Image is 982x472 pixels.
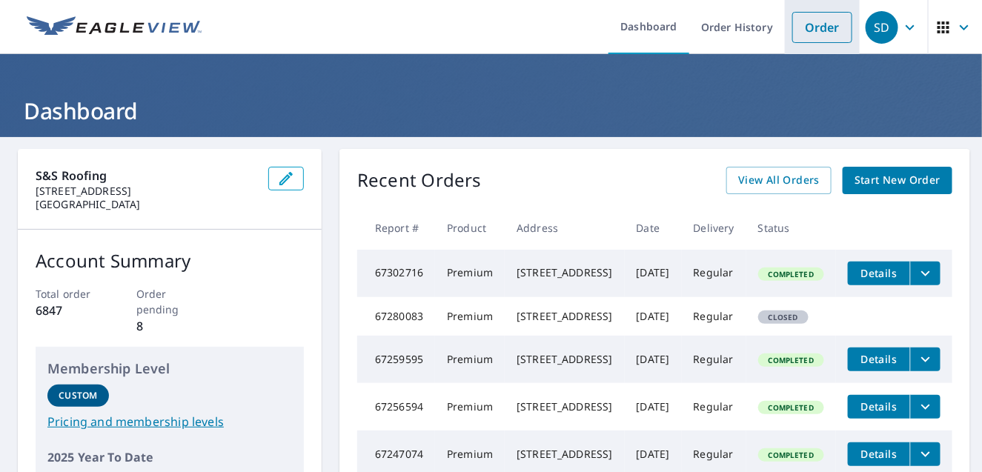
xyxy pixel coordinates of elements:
p: [STREET_ADDRESS] [36,185,256,198]
p: 6847 [36,302,103,319]
span: Start New Order [855,171,940,190]
td: [DATE] [625,250,682,297]
th: Report # [357,206,435,250]
a: Pricing and membership levels [47,413,292,431]
p: S&S Roofing [36,167,256,185]
td: Premium [435,297,505,336]
td: 67256594 [357,383,435,431]
td: Regular [682,336,746,383]
th: Date [625,206,682,250]
td: [DATE] [625,383,682,431]
button: filesDropdownBtn-67302716 [910,262,940,285]
td: Premium [435,250,505,297]
p: 2025 Year To Date [47,448,292,466]
button: filesDropdownBtn-67256594 [910,395,940,419]
div: [STREET_ADDRESS] [517,309,612,324]
td: 67302716 [357,250,435,297]
th: Address [505,206,624,250]
p: Custom [59,389,97,402]
button: detailsBtn-67247074 [848,442,910,466]
p: Recent Orders [357,167,482,194]
p: Membership Level [47,359,292,379]
td: [DATE] [625,336,682,383]
td: Premium [435,336,505,383]
p: 8 [136,317,204,335]
p: [GEOGRAPHIC_DATA] [36,198,256,211]
div: [STREET_ADDRESS] [517,399,612,414]
div: [STREET_ADDRESS] [517,352,612,367]
span: Details [857,266,901,280]
td: Regular [682,297,746,336]
span: Completed [760,355,823,365]
span: View All Orders [738,171,820,190]
th: Status [746,206,836,250]
span: Completed [760,450,823,460]
td: [DATE] [625,297,682,336]
button: filesDropdownBtn-67259595 [910,348,940,371]
button: filesDropdownBtn-67247074 [910,442,940,466]
th: Product [435,206,505,250]
h1: Dashboard [18,96,964,126]
span: Details [857,447,901,461]
p: Total order [36,286,103,302]
p: Account Summary [36,247,304,274]
span: Details [857,399,901,413]
span: Details [857,352,901,366]
a: View All Orders [726,167,832,194]
th: Delivery [682,206,746,250]
p: Order pending [136,286,204,317]
span: Completed [760,269,823,279]
button: detailsBtn-67256594 [848,395,910,419]
span: Closed [760,312,807,322]
div: [STREET_ADDRESS] [517,265,612,280]
div: [STREET_ADDRESS] [517,447,612,462]
button: detailsBtn-67259595 [848,348,910,371]
a: Start New Order [843,167,952,194]
td: Premium [435,383,505,431]
td: 67280083 [357,297,435,336]
td: Regular [682,250,746,297]
div: SD [866,11,898,44]
td: 67259595 [357,336,435,383]
a: Order [792,12,852,43]
td: Regular [682,383,746,431]
button: detailsBtn-67302716 [848,262,910,285]
span: Completed [760,402,823,413]
img: EV Logo [27,16,202,39]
